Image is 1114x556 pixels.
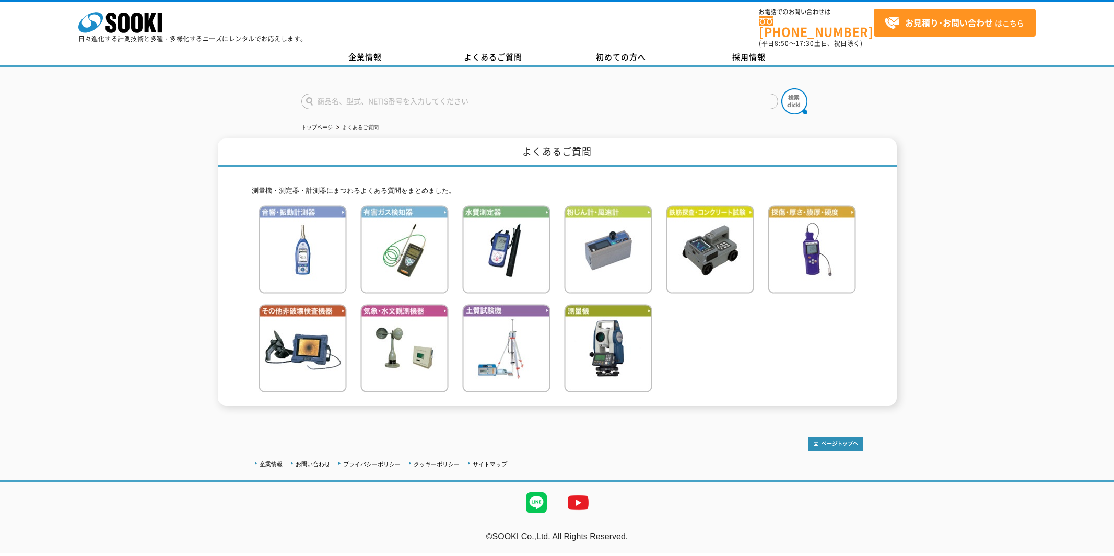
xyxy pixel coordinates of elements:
[557,482,599,524] img: YouTube
[759,16,874,38] a: [PHONE_NUMBER]
[429,50,557,65] a: よくあるご質問
[884,15,1024,31] span: はこちら
[808,437,863,451] img: トップページへ
[301,124,333,130] a: トップページ
[781,88,807,114] img: btn_search.png
[260,461,283,467] a: 企業情報
[759,9,874,15] span: お電話でのお問い合わせは
[360,304,449,392] img: 気象・水文観測機器
[557,50,685,65] a: 初めての方へ
[666,205,754,294] img: 鉄筋検査・コンクリート試験
[874,9,1036,37] a: お見積り･お問い合わせはこちら
[564,304,652,392] img: 測量機
[218,138,897,167] h1: よくあるご質問
[343,461,401,467] a: プライバシーポリシー
[414,461,460,467] a: クッキーポリシー
[473,461,507,467] a: サイトマップ
[301,94,778,109] input: 商品名、型式、NETIS番号を入力してください
[775,39,789,48] span: 8:50
[296,461,330,467] a: お問い合わせ
[596,51,646,63] span: 初めての方へ
[515,482,557,524] img: LINE
[462,205,550,294] img: 水質測定器
[301,50,429,65] a: 企業情報
[759,39,862,48] span: (平日 ～ 土日、祝日除く)
[1074,543,1114,552] a: テストMail
[795,39,814,48] span: 17:30
[768,205,856,294] img: 探傷・厚さ・膜厚・硬度
[360,205,449,294] img: 有害ガス検知器
[462,304,550,392] img: 土質試験機
[259,205,347,294] img: 音響・振動計測器
[259,304,347,392] img: その他非破壊検査機器
[564,205,652,294] img: 粉じん計・風速計
[334,122,379,133] li: よくあるご質問
[905,16,993,29] strong: お見積り･お問い合わせ
[78,36,307,42] p: 日々進化する計測技術と多種・多様化するニーズにレンタルでお応えします。
[252,186,863,196] p: 測量機・測定器・計測器にまつわるよくある質問をまとめました。
[685,50,813,65] a: 採用情報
